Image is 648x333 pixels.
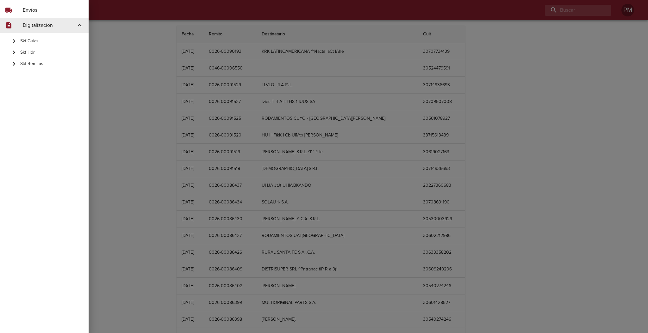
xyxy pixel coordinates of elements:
[20,49,84,56] span: Skf Hdr
[23,21,76,29] span: Digitalización
[5,6,13,14] span: local_shipping
[23,6,84,14] span: Envíos
[20,38,84,44] span: Skf Guias
[5,21,13,29] span: description
[20,61,84,67] span: Skf Remitos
